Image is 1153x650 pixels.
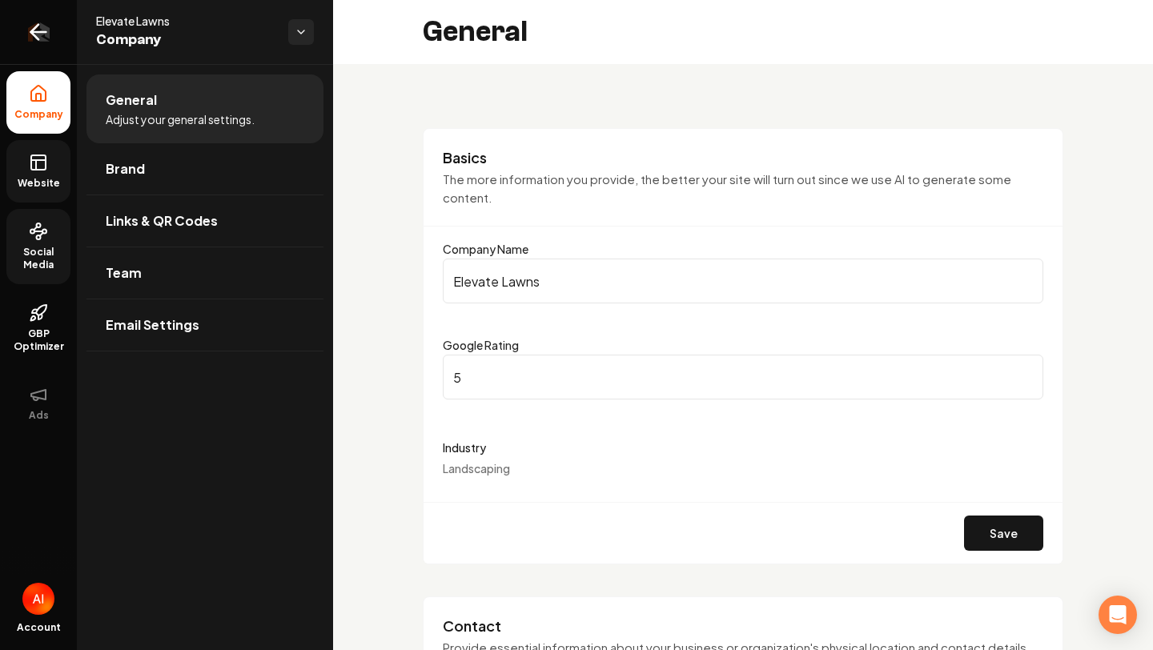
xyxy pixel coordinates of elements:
span: Adjust your general settings. [106,111,255,127]
p: The more information you provide, the better your site will turn out since we use AI to generate ... [443,171,1043,207]
a: Team [86,247,323,299]
span: Ads [22,409,55,422]
label: Industry [443,438,1043,457]
h2: General [423,16,528,48]
label: Google Rating [443,338,519,352]
button: Save [964,516,1043,551]
span: Landscaping [443,461,510,475]
input: Google Rating [443,355,1043,399]
a: Links & QR Codes [86,195,323,247]
input: Company Name [443,259,1043,303]
span: Email Settings [106,315,199,335]
span: Website [11,177,66,190]
a: Brand [86,143,323,195]
h3: Contact [443,616,1043,636]
a: Website [6,140,70,203]
span: Team [106,263,142,283]
img: Abdi Ismael [22,583,54,615]
button: Ads [6,372,70,435]
span: Account [17,621,61,634]
span: Links & QR Codes [106,211,218,231]
span: Elevate Lawns [96,13,275,29]
span: GBP Optimizer [6,327,70,353]
a: Social Media [6,209,70,284]
span: Company [96,29,275,51]
span: Company [8,108,70,121]
a: GBP Optimizer [6,291,70,366]
a: Email Settings [86,299,323,351]
h3: Basics [443,148,1043,167]
span: Social Media [6,246,70,271]
div: Open Intercom Messenger [1099,596,1137,634]
span: General [106,90,157,110]
span: Brand [106,159,145,179]
label: Company Name [443,242,528,256]
button: Open user button [22,583,54,615]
